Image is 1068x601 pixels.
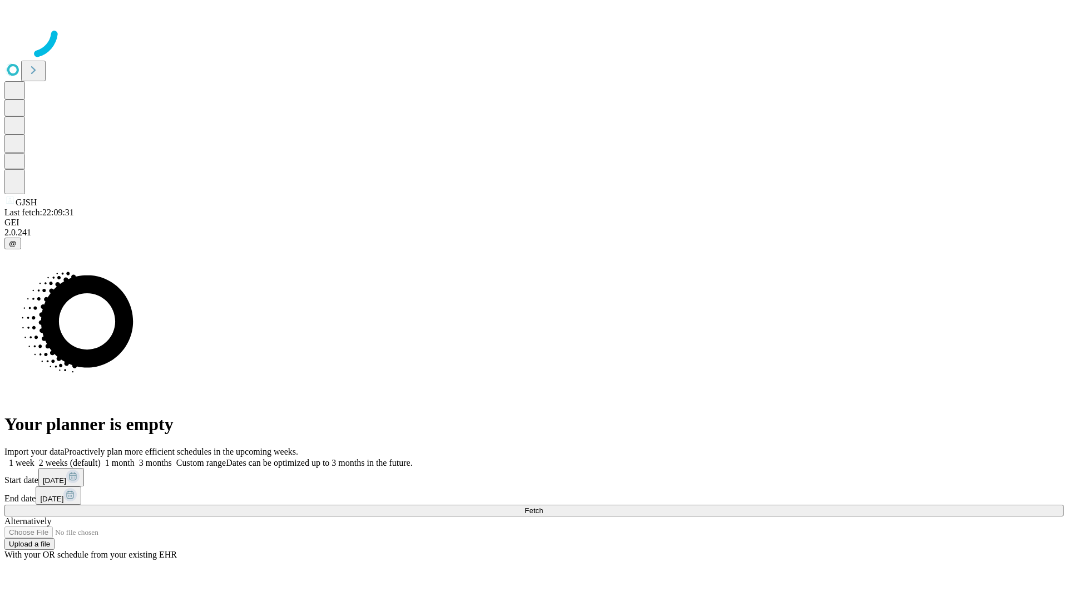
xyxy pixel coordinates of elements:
[176,458,226,467] span: Custom range
[525,506,543,515] span: Fetch
[43,476,66,485] span: [DATE]
[65,447,298,456] span: Proactively plan more efficient schedules in the upcoming weeks.
[39,458,101,467] span: 2 weeks (default)
[4,486,1064,505] div: End date
[139,458,172,467] span: 3 months
[4,468,1064,486] div: Start date
[4,550,177,559] span: With your OR schedule from your existing EHR
[4,516,51,526] span: Alternatively
[16,198,37,207] span: GJSH
[9,239,17,248] span: @
[40,495,63,503] span: [DATE]
[4,414,1064,435] h1: Your planner is empty
[4,218,1064,228] div: GEI
[4,228,1064,238] div: 2.0.241
[4,447,65,456] span: Import your data
[38,468,84,486] button: [DATE]
[4,238,21,249] button: @
[105,458,135,467] span: 1 month
[9,458,34,467] span: 1 week
[226,458,412,467] span: Dates can be optimized up to 3 months in the future.
[36,486,81,505] button: [DATE]
[4,505,1064,516] button: Fetch
[4,538,55,550] button: Upload a file
[4,208,74,217] span: Last fetch: 22:09:31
